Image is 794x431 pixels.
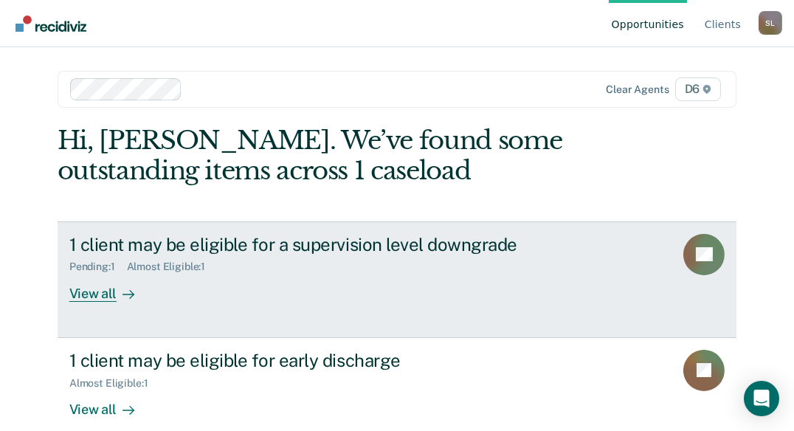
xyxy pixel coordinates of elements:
div: View all [69,273,152,302]
div: Hi, [PERSON_NAME]. We’ve found some outstanding items across 1 caseload [58,125,601,186]
div: 1 client may be eligible for a supervision level downgrade [69,234,587,255]
span: D6 [675,77,722,101]
div: Pending : 1 [69,261,127,273]
div: View all [69,389,152,418]
a: 1 client may be eligible for a supervision level downgradePending:1Almost Eligible:1View all [58,221,736,338]
div: Almost Eligible : 1 [69,377,160,390]
button: Profile dropdown button [759,11,782,35]
div: Open Intercom Messenger [744,381,779,416]
div: 1 client may be eligible for early discharge [69,350,587,371]
div: Clear agents [606,83,669,96]
div: Almost Eligible : 1 [127,261,218,273]
div: S L [759,11,782,35]
img: Recidiviz [15,15,86,32]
